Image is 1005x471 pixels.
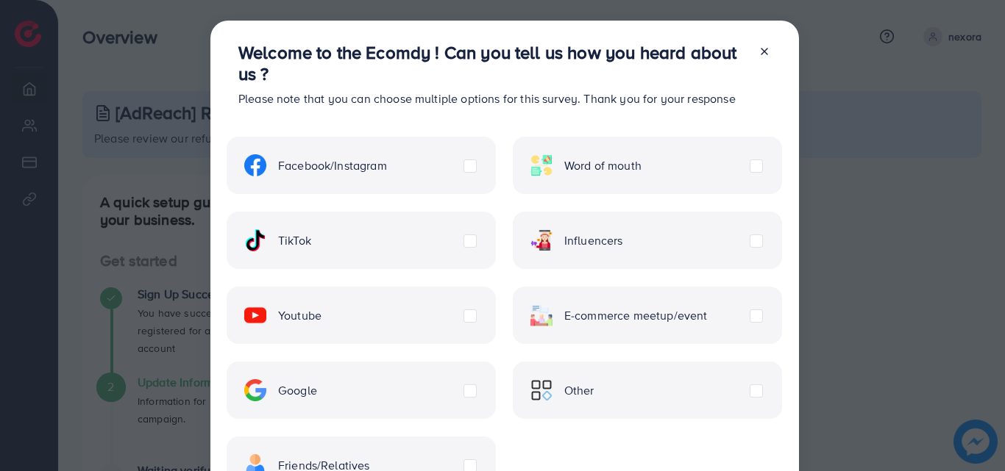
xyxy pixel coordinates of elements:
img: ic-other.99c3e012.svg [530,379,553,401]
img: ic-facebook.134605ef.svg [244,154,266,176]
p: Please note that you can choose multiple options for this survey. Thank you for your response [238,90,747,107]
img: ic-ecommerce.d1fa3848.svg [530,304,553,326]
span: Google [278,382,317,399]
span: E-commerce meetup/event [564,307,708,324]
img: ic-tiktok.4b20a09a.svg [244,229,266,251]
span: Youtube [278,307,322,324]
span: TikTok [278,232,311,249]
span: Facebook/Instagram [278,157,387,174]
img: ic-word-of-mouth.a439123d.svg [530,154,553,176]
span: Influencers [564,232,623,249]
span: Other [564,382,594,399]
img: ic-influencers.a620ad43.svg [530,229,553,251]
h3: Welcome to the Ecomdy ! Can you tell us how you heard about us ? [238,42,747,85]
img: ic-google.5bdd9b68.svg [244,379,266,401]
img: ic-youtube.715a0ca2.svg [244,304,266,326]
span: Word of mouth [564,157,642,174]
